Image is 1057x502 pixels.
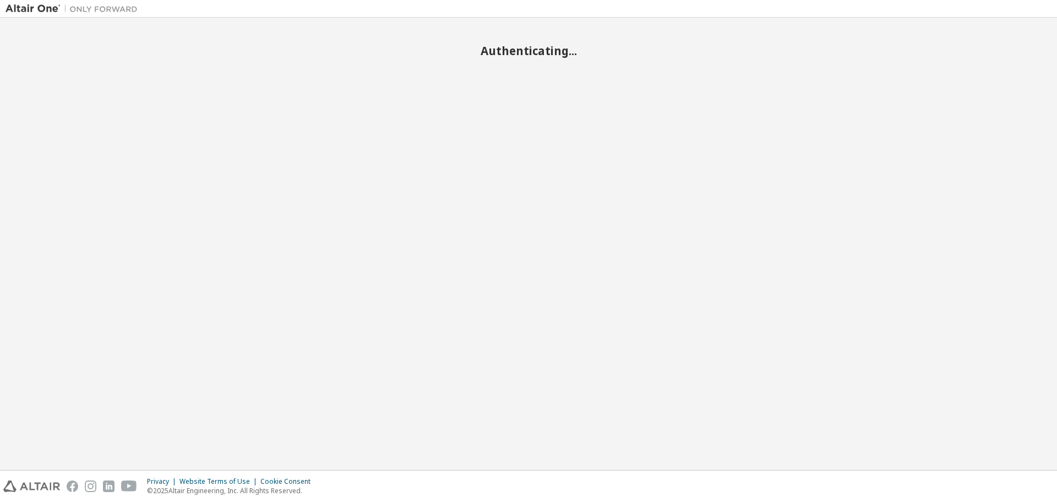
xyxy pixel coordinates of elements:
div: Privacy [147,477,179,486]
p: © 2025 Altair Engineering, Inc. All Rights Reserved. [147,486,317,495]
div: Website Terms of Use [179,477,260,486]
img: facebook.svg [67,481,78,492]
div: Cookie Consent [260,477,317,486]
img: altair_logo.svg [3,481,60,492]
h2: Authenticating... [6,44,1051,58]
img: youtube.svg [121,481,137,492]
img: Altair One [6,3,143,14]
img: linkedin.svg [103,481,115,492]
img: instagram.svg [85,481,96,492]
